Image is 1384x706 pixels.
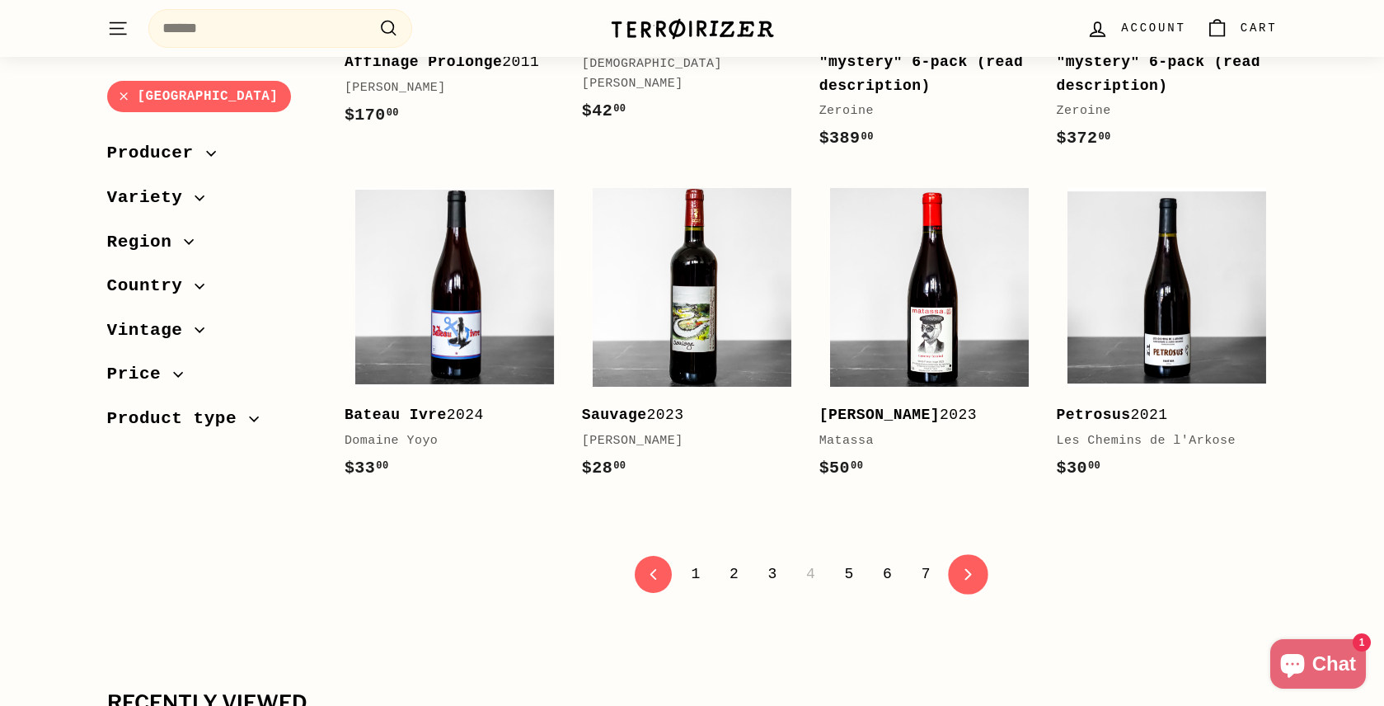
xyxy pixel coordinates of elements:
[1057,101,1261,121] div: Zeroine
[107,81,292,113] a: [GEOGRAPHIC_DATA]
[1057,176,1278,497] a: Petrosus2021Les Chemins de l'Arkose
[1057,407,1131,423] b: Petrosus
[107,405,250,433] span: Product type
[819,407,940,423] b: [PERSON_NAME]
[1121,19,1185,37] span: Account
[345,431,549,451] div: Domaine Yoyo
[796,560,825,588] span: 4
[107,317,195,345] span: Vintage
[107,228,185,257] span: Region
[582,101,626,120] span: $42
[107,401,318,445] button: Product type
[582,459,626,478] span: $28
[345,403,549,427] div: 2024
[345,459,389,478] span: $33
[1265,639,1371,693] inbox-online-store-chat: Shopify online store chat
[582,54,786,94] div: [DEMOGRAPHIC_DATA][PERSON_NAME]
[107,180,318,224] button: Variety
[1057,431,1261,451] div: Les Chemins de l'Arkose
[345,407,447,423] b: Bateau Ivre
[1057,129,1111,148] span: $372
[107,184,195,212] span: Variety
[107,136,318,181] button: Producer
[345,30,530,70] b: BISTROTAGE B.11 Rosé Affinage Prolongé
[758,560,787,588] a: 3
[107,313,318,357] button: Vintage
[1241,19,1278,37] span: Cart
[345,106,399,125] span: $170
[582,431,786,451] div: [PERSON_NAME]
[1057,30,1261,94] b: Zeroine Ga Cha 2022 "mystery" 6-pack (read description)
[681,560,710,588] a: 1
[819,431,1024,451] div: Matassa
[376,460,388,472] sup: 00
[345,78,549,98] div: [PERSON_NAME]
[861,131,873,143] sup: 00
[107,269,318,313] button: Country
[819,101,1024,121] div: Zeroine
[107,140,206,168] span: Producer
[819,403,1024,427] div: 2023
[819,459,864,478] span: $50
[107,361,174,389] span: Price
[345,176,565,497] a: Bateau Ivre2024Domaine Yoyo
[582,176,803,497] a: Sauvage2023[PERSON_NAME]
[835,560,864,588] a: 5
[819,129,874,148] span: $389
[107,273,195,301] span: Country
[912,560,941,588] a: 7
[819,176,1040,497] a: [PERSON_NAME]2023Matassa
[1057,459,1101,478] span: $30
[613,103,626,115] sup: 00
[851,460,863,472] sup: 00
[1057,403,1261,427] div: 2021
[1098,131,1110,143] sup: 00
[582,403,786,427] div: 2023
[613,460,626,472] sup: 00
[1088,460,1100,472] sup: 00
[720,560,748,588] a: 2
[873,560,902,588] a: 6
[582,407,647,423] b: Sauvage
[1077,4,1195,53] a: Account
[107,357,318,402] button: Price
[387,107,399,119] sup: 00
[1196,4,1288,53] a: Cart
[107,224,318,269] button: Region
[819,30,1024,94] b: Zeroine Ju Pi 2022 "mystery" 6-pack (read description)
